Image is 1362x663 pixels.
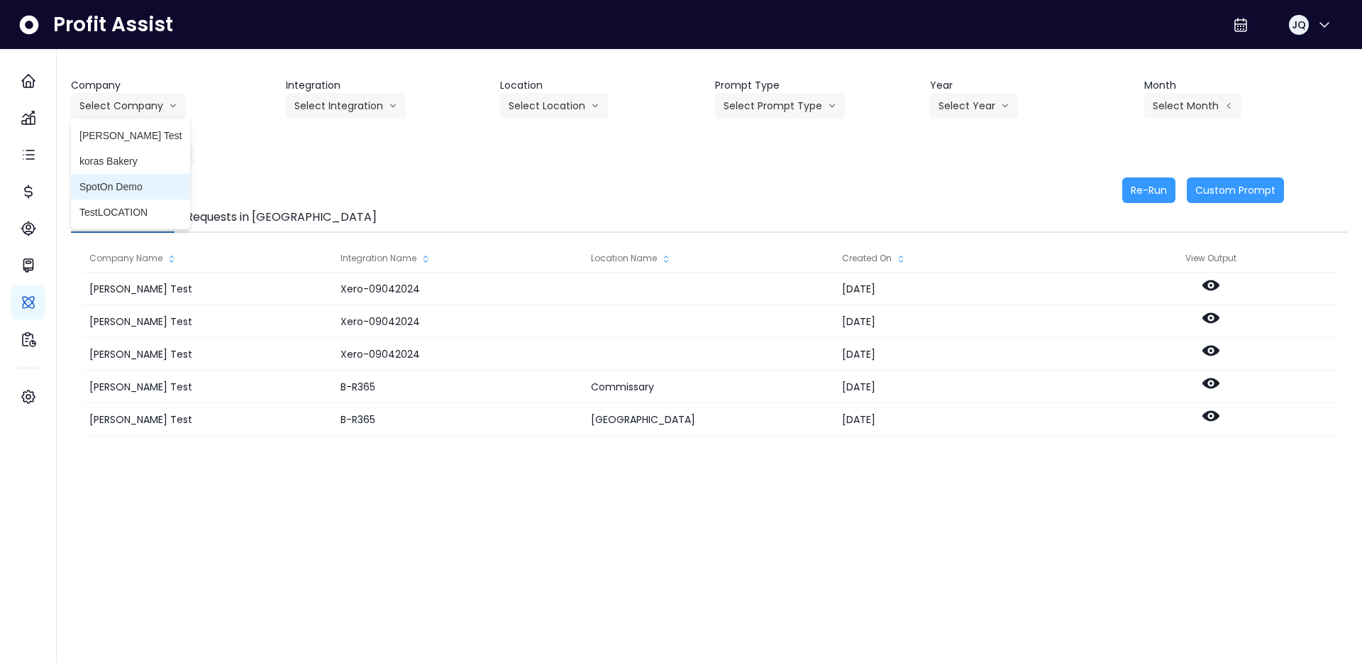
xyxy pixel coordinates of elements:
div: Location Name [584,244,834,273]
span: koras Bakery [79,154,182,168]
header: Month [1144,78,1348,93]
button: Re-Run [1122,177,1175,203]
span: JQ [1292,18,1306,32]
div: [GEOGRAPHIC_DATA] [584,403,834,436]
svg: arrow down line [389,99,397,113]
svg: sort [166,253,177,265]
span: SpotOn Demo [79,180,182,194]
header: Year [930,78,1134,93]
span: [PERSON_NAME] Test [79,128,182,143]
button: Select Yeararrow down line [930,93,1018,119]
div: Commissary [584,371,834,403]
div: Xero-09042024 [333,305,584,338]
div: [PERSON_NAME] Test [82,305,333,338]
svg: arrow left line [1224,99,1233,113]
button: Select Prompt Typearrow down line [715,93,845,119]
button: Select Montharrow left line [1144,93,1241,119]
header: Prompt Type [715,78,919,93]
div: Integration Name [333,244,584,273]
button: Select Integrationarrow down line [286,93,406,119]
button: Select Companyarrow down line [71,93,186,119]
div: View Output [1085,244,1336,273]
div: B-R365 [333,403,584,436]
button: Select Locationarrow down line [500,93,608,119]
header: Location [500,78,704,93]
div: [PERSON_NAME] Test [82,338,333,371]
svg: arrow down line [828,99,836,113]
div: [PERSON_NAME] Test [82,273,333,305]
div: [PERSON_NAME] Test [82,403,333,436]
header: Integration [286,78,489,93]
div: [DATE] [835,371,1085,403]
div: [DATE] [835,305,1085,338]
div: [DATE] [835,403,1085,436]
span: Profit Assist [53,12,173,38]
div: B-R365 [333,371,584,403]
svg: arrow down line [591,99,599,113]
div: [PERSON_NAME] Test [82,371,333,403]
div: Xero-09042024 [333,273,584,305]
div: Xero-09042024 [333,338,584,371]
div: [DATE] [835,273,1085,305]
svg: arrow down line [169,99,177,113]
svg: sort [420,253,431,265]
header: Company [71,78,275,93]
svg: arrow down line [1001,99,1009,113]
ul: Select Companyarrow down line [71,119,190,229]
svg: sort [895,253,907,265]
div: [DATE] [835,338,1085,371]
svg: sort [660,253,672,265]
span: TestLOCATION [79,205,182,219]
button: Requests in [GEOGRAPHIC_DATA] [175,203,388,233]
div: Created On [835,244,1085,273]
div: Company Name [82,244,333,273]
button: Custom Prompt [1187,177,1284,203]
